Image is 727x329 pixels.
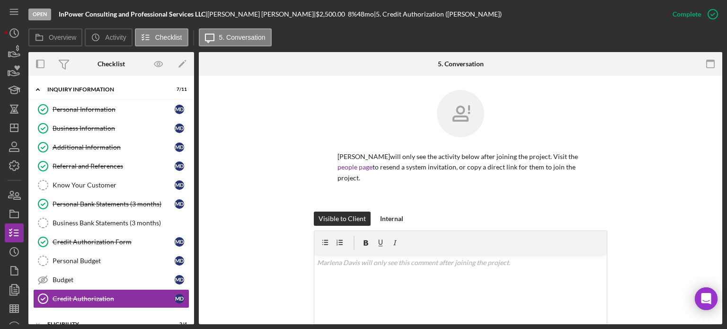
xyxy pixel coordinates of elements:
div: Business Bank Statements (3 months) [53,219,189,227]
div: | [59,10,207,18]
div: M D [175,161,184,171]
div: Checklist [98,60,125,68]
div: Internal [380,212,403,226]
a: Referral and ReferencesMD [33,157,189,176]
div: Personal Bank Statements (3 months) [53,200,175,208]
p: [PERSON_NAME] will only see the activity below after joining the project. Visit the to resend a s... [337,151,584,183]
label: Activity [105,34,126,41]
div: 7 / 11 [170,87,187,92]
div: M D [175,256,184,266]
div: M D [175,199,184,209]
a: Business Bank Statements (3 months) [33,213,189,232]
a: Personal InformationMD [33,100,189,119]
div: ELIGIBILITY [47,321,163,327]
div: 5. Conversation [438,60,484,68]
div: M D [175,124,184,133]
button: Overview [28,28,82,46]
a: Personal BudgetMD [33,251,189,270]
a: people page [337,163,372,171]
div: M D [175,105,184,114]
div: Open Intercom Messenger [695,287,718,310]
div: Credit Authorization Form [53,238,175,246]
div: Budget [53,276,175,284]
a: Business InformationMD [33,119,189,138]
div: 2 / 4 [170,321,187,327]
div: Complete [673,5,701,24]
button: Activity [85,28,132,46]
div: Open [28,9,51,20]
button: Complete [663,5,722,24]
div: | 5. Credit Authorization ([PERSON_NAME]) [374,10,502,18]
a: BudgetMD [33,270,189,289]
button: 5. Conversation [199,28,272,46]
div: M D [175,237,184,247]
div: Business Information [53,124,175,132]
a: Credit Authorization FormMD [33,232,189,251]
div: M D [175,294,184,303]
b: InPower Consulting and Professional Services LLC [59,10,205,18]
div: $2,500.00 [316,10,348,18]
div: Credit Authorization [53,295,175,302]
button: Checklist [135,28,188,46]
a: Personal Bank Statements (3 months)MD [33,195,189,213]
a: Credit AuthorizationMD [33,289,189,308]
div: Referral and References [53,162,175,170]
div: M D [175,180,184,190]
div: Personal Budget [53,257,175,265]
div: INQUIRY INFORMATION [47,87,163,92]
label: 5. Conversation [219,34,266,41]
button: Visible to Client [314,212,371,226]
div: Visible to Client [319,212,366,226]
div: 48 mo [357,10,374,18]
button: Internal [375,212,408,226]
div: Additional Information [53,143,175,151]
div: [PERSON_NAME] [PERSON_NAME] | [207,10,316,18]
div: M D [175,275,184,285]
div: Know Your Customer [53,181,175,189]
label: Overview [49,34,76,41]
div: 8 % [348,10,357,18]
label: Checklist [155,34,182,41]
a: Know Your CustomerMD [33,176,189,195]
a: Additional InformationMD [33,138,189,157]
div: M D [175,142,184,152]
div: Personal Information [53,106,175,113]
